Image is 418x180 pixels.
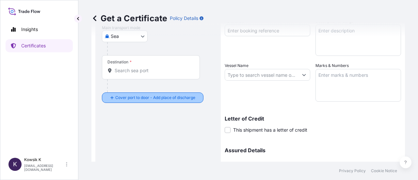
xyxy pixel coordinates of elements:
a: Cookie Notice [371,168,397,173]
p: Letter of Credit [225,116,401,121]
p: Certificates [21,42,46,49]
p: [EMAIL_ADDRESS][DOMAIN_NAME] [24,164,65,172]
p: Assured Details [225,148,401,153]
button: Cover port to door - Add place of discharge [102,92,203,103]
a: Insights [6,23,73,36]
label: Named Assured [315,161,345,167]
a: Certificates [6,39,73,52]
a: Privacy Policy [339,168,366,173]
span: K [13,161,17,168]
span: Primary Assured [225,161,258,167]
span: Cover port to door - Add place of discharge [115,94,195,101]
button: Show suggestions [298,69,310,81]
input: Type to search vessel name or IMO [225,69,298,81]
span: This shipment has a letter of credit [233,127,307,133]
p: Policy Details [170,15,198,22]
p: Get a Certificate [91,13,167,24]
p: Kowsik K [24,157,65,162]
div: Destination [107,59,132,65]
label: Vessel Name [225,62,249,69]
input: Destination [115,67,192,74]
label: Marks & Numbers [315,62,349,69]
p: Insights [21,26,38,33]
